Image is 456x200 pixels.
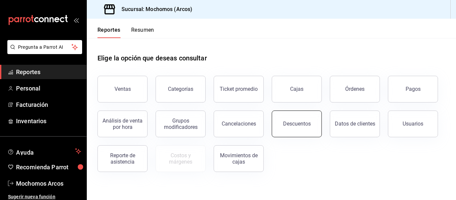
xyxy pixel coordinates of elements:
span: Reportes [16,67,81,76]
button: Reporte de asistencia [97,145,148,172]
button: Pagos [388,76,438,103]
button: Cancelaciones [214,111,264,137]
div: Movimientos de cajas [218,152,259,165]
div: Categorías [168,86,193,92]
button: Grupos modificadores [156,111,206,137]
div: navigation tabs [97,27,154,38]
button: Contrata inventarios para ver este reporte [156,145,206,172]
button: Análisis de venta por hora [97,111,148,137]
div: Grupos modificadores [160,118,201,130]
button: Cajas [272,76,322,103]
div: Cancelaciones [222,121,256,127]
span: Ayuda [16,147,72,155]
button: Ventas [97,76,148,103]
button: Ticket promedio [214,76,264,103]
div: Órdenes [345,86,365,92]
span: Facturación [16,100,81,109]
div: Ventas [115,86,131,92]
div: Descuentos [283,121,311,127]
button: Descuentos [272,111,322,137]
button: Pregunta a Parrot AI [7,40,82,54]
div: Cajas [290,86,303,92]
div: Datos de clientes [335,121,375,127]
span: Personal [16,84,81,93]
span: Recomienda Parrot [16,163,81,172]
button: Datos de clientes [330,111,380,137]
div: Costos y márgenes [160,152,201,165]
h3: Sucursal: Mochomos (Arcos) [116,5,192,13]
button: Resumen [131,27,154,38]
div: Ticket promedio [220,86,258,92]
button: Movimientos de cajas [214,145,264,172]
div: Pagos [406,86,421,92]
div: Reporte de asistencia [102,152,143,165]
span: Pregunta a Parrot AI [18,44,72,51]
button: Categorías [156,76,206,103]
span: Mochomos Arcos [16,179,81,188]
button: Usuarios [388,111,438,137]
a: Pregunta a Parrot AI [5,48,82,55]
div: Análisis de venta por hora [102,118,143,130]
button: open_drawer_menu [73,17,79,23]
button: Órdenes [330,76,380,103]
button: Reportes [97,27,121,38]
div: Usuarios [403,121,423,127]
h1: Elige la opción que deseas consultar [97,53,207,63]
span: Inventarios [16,117,81,126]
